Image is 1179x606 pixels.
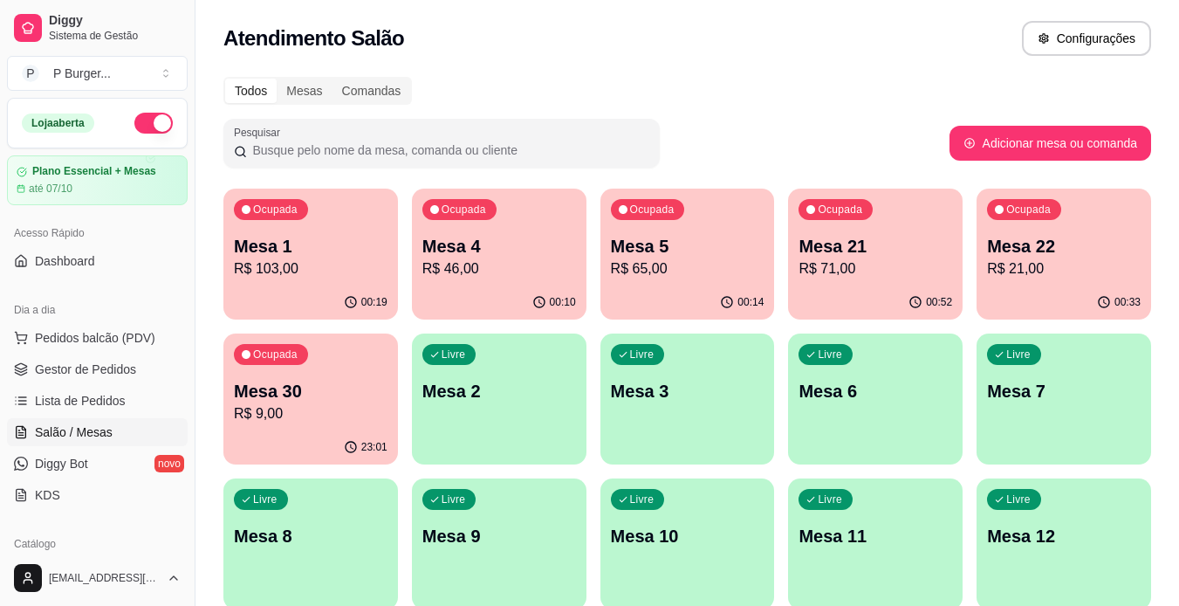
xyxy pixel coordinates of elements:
button: LivreMesa 3 [600,334,775,465]
p: Livre [1006,492,1031,506]
a: KDS [7,481,188,509]
button: Configurações [1022,21,1151,56]
span: Lista de Pedidos [35,392,126,410]
button: [EMAIL_ADDRESS][DOMAIN_NAME] [7,557,188,599]
p: Livre [253,492,278,506]
button: OcupadaMesa 1R$ 103,0000:19 [223,189,398,320]
button: OcupadaMesa 4R$ 46,0000:10 [412,189,586,320]
label: Pesquisar [234,125,286,140]
h2: Atendimento Salão [223,24,404,52]
p: Ocupada [442,203,486,217]
a: Diggy Botnovo [7,450,188,478]
div: P Burger ... [53,65,111,82]
p: Mesa 7 [987,379,1141,403]
p: 00:33 [1114,295,1141,309]
a: Lista de Pedidos [7,387,188,415]
p: R$ 71,00 [799,258,952,279]
p: 00:14 [737,295,764,309]
p: Mesa 1 [234,234,387,258]
a: Dashboard [7,247,188,275]
p: 00:10 [550,295,576,309]
p: 00:52 [926,295,952,309]
button: OcupadaMesa 21R$ 71,0000:52 [788,189,963,320]
p: Mesa 5 [611,234,764,258]
button: LivreMesa 7 [977,334,1151,465]
p: Ocupada [1006,203,1051,217]
p: Ocupada [253,348,298,362]
p: Livre [442,348,466,362]
p: Mesa 10 [611,524,764,548]
span: P [22,65,39,82]
span: KDS [35,486,60,504]
button: Select a team [7,56,188,91]
p: Ocupada [630,203,675,217]
p: R$ 21,00 [987,258,1141,279]
p: Livre [630,492,655,506]
a: Plano Essencial + Mesasaté 07/10 [7,155,188,205]
button: Alterar Status [134,113,173,134]
p: Ocupada [818,203,862,217]
span: [EMAIL_ADDRESS][DOMAIN_NAME] [49,571,160,585]
div: Loja aberta [22,114,94,133]
a: DiggySistema de Gestão [7,7,188,49]
a: Gestor de Pedidos [7,355,188,383]
span: Sistema de Gestão [49,29,181,43]
p: R$ 9,00 [234,403,387,424]
p: Mesa 12 [987,524,1141,548]
input: Pesquisar [247,141,649,159]
p: R$ 65,00 [611,258,764,279]
a: Salão / Mesas [7,418,188,446]
button: OcupadaMesa 30R$ 9,0023:01 [223,334,398,465]
article: Plano Essencial + Mesas [32,165,156,178]
p: 00:19 [361,295,387,309]
p: Mesa 6 [799,379,952,403]
p: Mesa 8 [234,524,387,548]
div: Acesso Rápido [7,219,188,247]
span: Diggy [49,13,181,29]
span: Dashboard [35,252,95,270]
p: Livre [818,348,842,362]
button: OcupadaMesa 5R$ 65,0000:14 [600,189,775,320]
p: Mesa 22 [987,234,1141,258]
p: Mesa 21 [799,234,952,258]
div: Dia a dia [7,296,188,324]
p: Ocupada [253,203,298,217]
button: OcupadaMesa 22R$ 21,0000:33 [977,189,1151,320]
p: Mesa 4 [422,234,576,258]
div: Catálogo [7,530,188,558]
button: Adicionar mesa ou comanda [949,126,1151,161]
span: Salão / Mesas [35,424,113,441]
p: Livre [630,348,655,362]
span: Pedidos balcão (PDV) [35,329,155,347]
p: R$ 46,00 [422,258,576,279]
div: Comandas [332,79,411,103]
span: Gestor de Pedidos [35,361,136,378]
p: Mesa 9 [422,524,576,548]
p: Livre [442,492,466,506]
div: Mesas [277,79,332,103]
span: Diggy Bot [35,455,88,472]
p: Mesa 30 [234,379,387,403]
article: até 07/10 [29,182,72,196]
button: LivreMesa 2 [412,334,586,465]
p: R$ 103,00 [234,258,387,279]
p: Livre [818,492,842,506]
p: Mesa 11 [799,524,952,548]
p: Mesa 2 [422,379,576,403]
div: Todos [225,79,277,103]
button: LivreMesa 6 [788,334,963,465]
button: Pedidos balcão (PDV) [7,324,188,352]
p: Mesa 3 [611,379,764,403]
p: Livre [1006,348,1031,362]
p: 23:01 [361,440,387,454]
